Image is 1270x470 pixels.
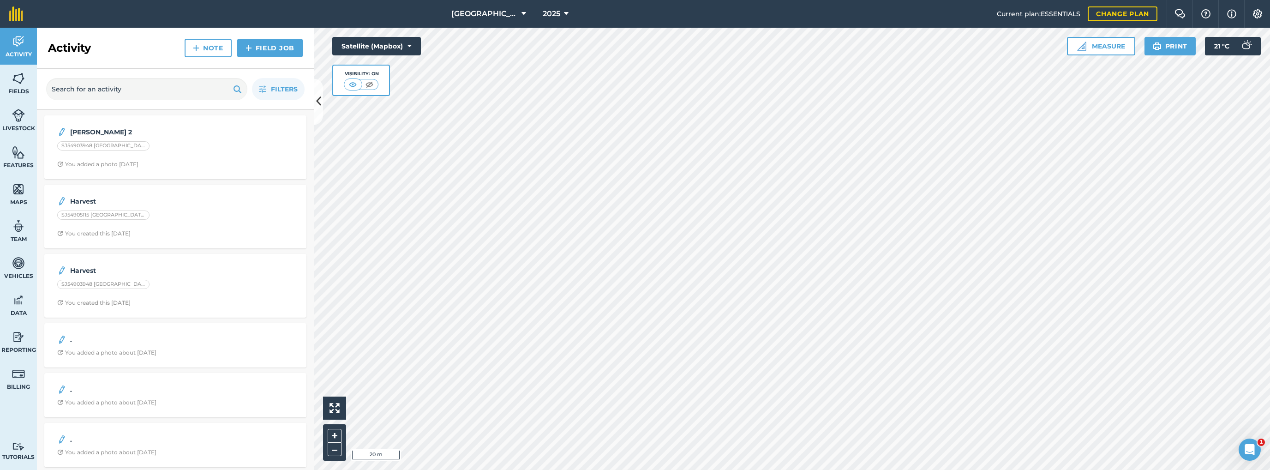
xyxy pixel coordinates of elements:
img: Ruler icon [1077,42,1086,51]
img: svg+xml;base64,PD94bWwgdmVyc2lvbj0iMS4wIiBlbmNvZGluZz0idXRmLTgiPz4KPCEtLSBHZW5lcmF0b3I6IEFkb2JlIE... [57,127,66,138]
div: SJ54903948 [GEOGRAPHIC_DATA] [57,141,150,151]
a: [PERSON_NAME] 2SJ54903948 [GEOGRAPHIC_DATA]Clock with arrow pointing clockwiseYou added a photo [... [50,121,301,174]
img: svg+xml;base64,PHN2ZyB4bWxucz0iaHR0cDovL3d3dy53My5vcmcvMjAwMC9zdmciIHdpZHRoPSI1MCIgaGVpZ2h0PSI0MC... [347,80,359,89]
img: svg+xml;base64,PD94bWwgdmVyc2lvbj0iMS4wIiBlbmNvZGluZz0idXRmLTgiPz4KPCEtLSBHZW5lcmF0b3I6IEFkb2JlIE... [12,35,25,48]
img: Clock with arrow pointing clockwise [57,300,63,306]
strong: . [70,335,216,345]
img: A cog icon [1252,9,1263,18]
img: Two speech bubbles overlapping with the left bubble in the forefront [1174,9,1186,18]
button: Print [1144,37,1196,55]
div: You created this [DATE] [57,299,131,307]
a: .Clock with arrow pointing clockwiseYou added a photo about [DATE] [50,329,301,362]
img: svg+xml;base64,PD94bWwgdmVyc2lvbj0iMS4wIiBlbmNvZGluZz0idXRmLTgiPz4KPCEtLSBHZW5lcmF0b3I6IEFkb2JlIE... [12,293,25,307]
img: svg+xml;base64,PD94bWwgdmVyc2lvbj0iMS4wIiBlbmNvZGluZz0idXRmLTgiPz4KPCEtLSBHZW5lcmF0b3I6IEFkb2JlIE... [57,434,66,445]
button: Filters [252,78,305,100]
img: svg+xml;base64,PD94bWwgdmVyc2lvbj0iMS4wIiBlbmNvZGluZz0idXRmLTgiPz4KPCEtLSBHZW5lcmF0b3I6IEFkb2JlIE... [12,256,25,270]
div: You added a photo about [DATE] [57,349,156,356]
strong: [PERSON_NAME] 2 [70,127,216,137]
img: Clock with arrow pointing clockwise [57,399,63,405]
button: – [328,443,341,456]
a: Field Job [237,39,303,57]
input: Search for an activity [46,78,247,100]
img: svg+xml;base64,PD94bWwgdmVyc2lvbj0iMS4wIiBlbmNvZGluZz0idXRmLTgiPz4KPCEtLSBHZW5lcmF0b3I6IEFkb2JlIE... [12,108,25,122]
div: SJ54905115 [GEOGRAPHIC_DATA] [57,211,150,220]
img: svg+xml;base64,PHN2ZyB4bWxucz0iaHR0cDovL3d3dy53My5vcmcvMjAwMC9zdmciIHdpZHRoPSIxOSIgaGVpZ2h0PSIyNC... [233,84,242,95]
span: 21 ° C [1214,37,1229,55]
img: A question mark icon [1200,9,1211,18]
img: svg+xml;base64,PHN2ZyB4bWxucz0iaHR0cDovL3d3dy53My5vcmcvMjAwMC9zdmciIHdpZHRoPSI1MCIgaGVpZ2h0PSI0MC... [364,80,375,89]
img: Clock with arrow pointing clockwise [57,230,63,236]
img: svg+xml;base64,PHN2ZyB4bWxucz0iaHR0cDovL3d3dy53My5vcmcvMjAwMC9zdmciIHdpZHRoPSI1NiIgaGVpZ2h0PSI2MC... [12,72,25,85]
img: svg+xml;base64,PD94bWwgdmVyc2lvbj0iMS4wIiBlbmNvZGluZz0idXRmLTgiPz4KPCEtLSBHZW5lcmF0b3I6IEFkb2JlIE... [12,442,25,451]
img: svg+xml;base64,PHN2ZyB4bWxucz0iaHR0cDovL3d3dy53My5vcmcvMjAwMC9zdmciIHdpZHRoPSI1NiIgaGVpZ2h0PSI2MC... [12,145,25,159]
img: svg+xml;base64,PD94bWwgdmVyc2lvbj0iMS4wIiBlbmNvZGluZz0idXRmLTgiPz4KPCEtLSBHZW5lcmF0b3I6IEFkb2JlIE... [12,219,25,233]
img: svg+xml;base64,PHN2ZyB4bWxucz0iaHR0cDovL3d3dy53My5vcmcvMjAwMC9zdmciIHdpZHRoPSIxNCIgaGVpZ2h0PSIyNC... [193,42,199,54]
img: fieldmargin Logo [9,6,23,21]
img: Clock with arrow pointing clockwise [57,161,63,167]
strong: Harvest [70,196,216,206]
a: .Clock with arrow pointing clockwiseYou added a photo about [DATE] [50,379,301,412]
img: svg+xml;base64,PHN2ZyB4bWxucz0iaHR0cDovL3d3dy53My5vcmcvMjAwMC9zdmciIHdpZHRoPSIxNyIgaGVpZ2h0PSIxNy... [1227,8,1236,19]
span: Current plan : ESSENTIALS [997,9,1080,19]
button: + [328,429,341,443]
div: You added a photo about [DATE] [57,399,156,406]
span: 1 [1258,439,1265,446]
img: Clock with arrow pointing clockwise [57,449,63,455]
button: Measure [1067,37,1135,55]
div: You added a photo about [DATE] [57,449,156,456]
div: Visibility: On [344,70,379,78]
img: Clock with arrow pointing clockwise [57,349,63,356]
button: 21 °C [1205,37,1261,55]
span: Filters [271,84,298,94]
div: You added a photo [DATE] [57,161,138,168]
img: svg+xml;base64,PHN2ZyB4bWxucz0iaHR0cDovL3d3dy53My5vcmcvMjAwMC9zdmciIHdpZHRoPSIxOSIgaGVpZ2h0PSIyNC... [1153,41,1162,52]
strong: . [70,434,216,445]
a: .Clock with arrow pointing clockwiseYou added a photo about [DATE] [50,428,301,462]
a: HarvestSJ54903948 [GEOGRAPHIC_DATA]Clock with arrow pointing clockwiseYou created this [DATE] [50,259,301,312]
span: 2025 [543,8,560,19]
img: Four arrows, one pointing top left, one top right, one bottom right and the last bottom left [329,403,340,413]
a: Change plan [1088,6,1157,21]
strong: . [70,385,216,395]
img: svg+xml;base64,PHN2ZyB4bWxucz0iaHR0cDovL3d3dy53My5vcmcvMjAwMC9zdmciIHdpZHRoPSI1NiIgaGVpZ2h0PSI2MC... [12,182,25,196]
iframe: Intercom live chat [1239,439,1261,461]
button: Satellite (Mapbox) [332,37,421,55]
a: Note [185,39,232,57]
img: svg+xml;base64,PD94bWwgdmVyc2lvbj0iMS4wIiBlbmNvZGluZz0idXRmLTgiPz4KPCEtLSBHZW5lcmF0b3I6IEFkb2JlIE... [1237,37,1255,55]
img: svg+xml;base64,PD94bWwgdmVyc2lvbj0iMS4wIiBlbmNvZGluZz0idXRmLTgiPz4KPCEtLSBHZW5lcmF0b3I6IEFkb2JlIE... [57,196,66,207]
img: svg+xml;base64,PHN2ZyB4bWxucz0iaHR0cDovL3d3dy53My5vcmcvMjAwMC9zdmciIHdpZHRoPSIxNCIgaGVpZ2h0PSIyNC... [246,42,252,54]
div: SJ54903948 [GEOGRAPHIC_DATA] [57,280,150,289]
strong: Harvest [70,265,216,276]
img: svg+xml;base64,PD94bWwgdmVyc2lvbj0iMS4wIiBlbmNvZGluZz0idXRmLTgiPz4KPCEtLSBHZW5lcmF0b3I6IEFkb2JlIE... [57,265,66,276]
img: svg+xml;base64,PD94bWwgdmVyc2lvbj0iMS4wIiBlbmNvZGluZz0idXRmLTgiPz4KPCEtLSBHZW5lcmF0b3I6IEFkb2JlIE... [57,384,66,395]
img: svg+xml;base64,PD94bWwgdmVyc2lvbj0iMS4wIiBlbmNvZGluZz0idXRmLTgiPz4KPCEtLSBHZW5lcmF0b3I6IEFkb2JlIE... [12,367,25,381]
img: svg+xml;base64,PD94bWwgdmVyc2lvbj0iMS4wIiBlbmNvZGluZz0idXRmLTgiPz4KPCEtLSBHZW5lcmF0b3I6IEFkb2JlIE... [57,334,66,345]
span: [GEOGRAPHIC_DATA] [451,8,518,19]
img: svg+xml;base64,PD94bWwgdmVyc2lvbj0iMS4wIiBlbmNvZGluZz0idXRmLTgiPz4KPCEtLSBHZW5lcmF0b3I6IEFkb2JlIE... [12,330,25,344]
h2: Activity [48,41,91,55]
a: HarvestSJ54905115 [GEOGRAPHIC_DATA]Clock with arrow pointing clockwiseYou created this [DATE] [50,190,301,243]
div: You created this [DATE] [57,230,131,237]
